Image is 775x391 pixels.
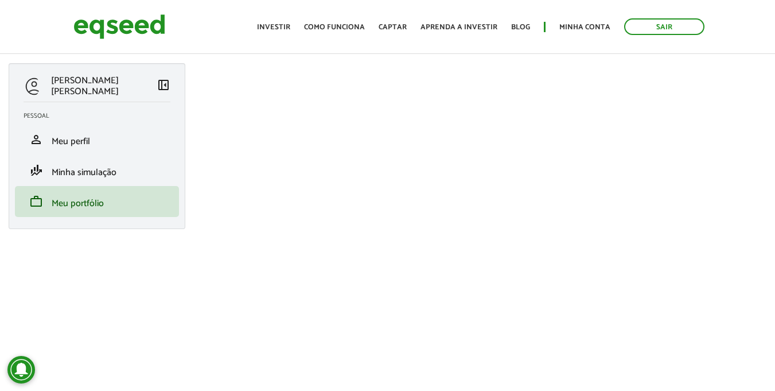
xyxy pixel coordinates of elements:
[157,78,170,94] a: Colapsar menu
[157,78,170,92] span: left_panel_close
[52,165,116,180] span: Minha simulação
[51,75,156,97] p: [PERSON_NAME] [PERSON_NAME]
[15,124,179,155] li: Meu perfil
[52,134,90,149] span: Meu perfil
[15,186,179,217] li: Meu portfólio
[559,24,610,31] a: Minha conta
[511,24,530,31] a: Blog
[24,113,179,119] h2: Pessoal
[52,196,104,211] span: Meu portfólio
[15,155,179,186] li: Minha simulação
[257,24,290,31] a: Investir
[29,133,43,146] span: person
[304,24,365,31] a: Como funciona
[29,164,43,177] span: finance_mode
[73,11,165,42] img: EqSeed
[379,24,407,31] a: Captar
[24,133,170,146] a: personMeu perfil
[29,195,43,208] span: work
[624,18,704,35] a: Sair
[24,164,170,177] a: finance_modeMinha simulação
[420,24,497,31] a: Aprenda a investir
[24,195,170,208] a: workMeu portfólio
